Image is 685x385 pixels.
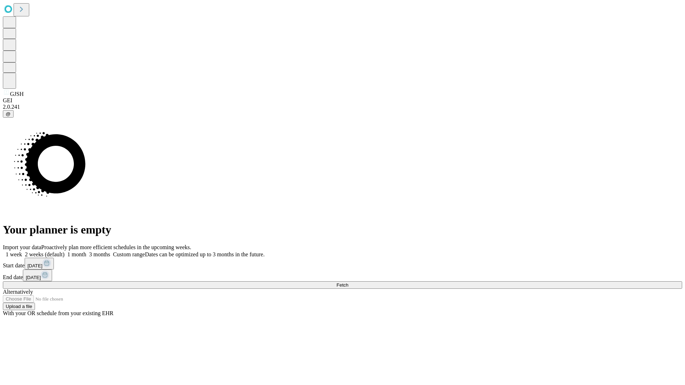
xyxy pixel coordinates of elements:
button: [DATE] [25,258,54,269]
span: GJSH [10,91,24,97]
span: With your OR schedule from your existing EHR [3,310,113,316]
span: Proactively plan more efficient schedules in the upcoming weeks. [41,244,191,250]
span: Alternatively [3,289,33,295]
h1: Your planner is empty [3,223,682,236]
span: [DATE] [26,275,41,280]
span: Fetch [336,282,348,288]
button: @ [3,110,14,118]
span: 1 week [6,251,22,257]
span: @ [6,111,11,117]
span: [DATE] [27,263,42,268]
span: 1 month [67,251,86,257]
div: 2.0.241 [3,104,682,110]
span: 3 months [89,251,110,257]
button: Fetch [3,281,682,289]
span: Custom range [113,251,145,257]
div: End date [3,269,682,281]
div: Start date [3,258,682,269]
div: GEI [3,97,682,104]
button: [DATE] [23,269,52,281]
button: Upload a file [3,303,35,310]
span: 2 weeks (default) [25,251,65,257]
span: Dates can be optimized up to 3 months in the future. [145,251,264,257]
span: Import your data [3,244,41,250]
